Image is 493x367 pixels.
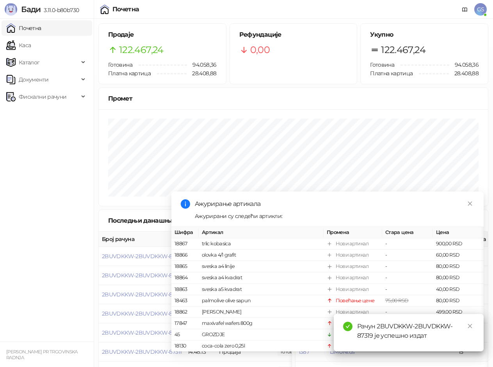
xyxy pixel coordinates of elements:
img: Logo [5,3,17,16]
span: info-circle [181,199,190,209]
td: 18864 [171,272,199,284]
div: Нови артикал [336,308,368,316]
span: Бади [21,5,41,14]
a: Почетна [6,20,41,36]
td: 80,00 RSD [433,295,484,306]
div: Почетна [112,6,139,12]
span: Готовина [108,61,132,68]
span: close [467,323,473,329]
td: sveska a5 kvadrat [199,284,324,295]
td: 60,00 RSD [433,250,484,261]
button: 2BUVDKKW-2BUVDKKW-87311 [102,348,182,355]
span: Фискални рачуни [19,89,66,105]
span: 94.058,36 [449,60,479,69]
th: Шифра [171,227,199,238]
td: 80,00 RSD [433,272,484,284]
td: maxivafel wafers 800g [199,318,324,329]
td: 40,00 RSD [433,284,484,295]
div: Последњи данашњи рачуни [108,216,212,225]
td: - [382,250,433,261]
span: Платна картица [108,70,151,77]
h5: Продаје [108,30,217,39]
span: Каталог [19,55,40,70]
span: Платна картица [370,70,413,77]
th: Артикал [199,227,324,238]
td: [PERSON_NAME] [199,307,324,318]
span: 0,00 [250,43,270,57]
td: sveska a4 linije [199,261,324,272]
a: Документација [459,3,471,16]
td: palmolive olive sapun [199,295,324,306]
h5: Укупно [370,30,479,39]
td: - [382,307,433,318]
th: Цена [433,227,484,238]
td: 18863 [171,284,199,295]
div: Ажурирање артикала [195,199,474,209]
td: - [382,261,433,272]
td: 18865 [171,261,199,272]
div: Нови артикал [336,274,368,282]
div: Ажурирани су следећи артикли: [195,212,474,220]
th: Промена [324,227,382,238]
td: - [382,272,433,284]
span: 28.408,88 [449,69,479,78]
td: olovka 4/1 grafit [199,250,324,261]
span: close [467,201,473,206]
span: GS [474,3,487,16]
td: 45 [171,329,199,340]
td: - [382,238,433,250]
button: 2BUVDKKW-2BUVDKKW-87315 [102,272,183,279]
button: 2BUVDKKW-2BUVDKKW-87316 [102,253,183,260]
span: 75,00 RSD [385,297,408,303]
small: [PERSON_NAME] PR TRGOVINSKA RADNJA [6,349,78,360]
div: Нови артикал [336,251,368,259]
div: Нови артикал [336,262,368,270]
td: 18862 [171,307,199,318]
span: Готовина [370,61,394,68]
td: coca-cola zero 0,25l [199,340,324,352]
a: Close [466,199,474,208]
div: Повећање цене [336,296,375,304]
div: Рачун 2BUVDKKW-2BUVDKKW-87319 је успешно издат [357,322,474,340]
span: 28.408,88 [187,69,216,78]
a: Каса [6,37,31,53]
div: Нови артикал [336,285,368,293]
span: 122.467,24 [119,43,164,57]
td: 17847 [171,318,199,329]
span: 94.058,36 [187,60,216,69]
span: Документи [19,72,48,87]
td: 18463 [171,295,199,306]
td: 900,00 RSD [433,238,484,250]
span: 3.11.0-b80b730 [41,7,79,14]
td: sveska a4 kvadrat [199,272,324,284]
th: Број рачуна [99,232,185,247]
td: trlic kobasica [199,238,324,250]
div: Промет [108,94,479,103]
td: - [382,284,433,295]
a: Close [466,322,474,330]
span: 122.467,24 [381,43,425,57]
h5: Рефундације [239,30,348,39]
td: GROZDJE [199,329,324,340]
button: 2BUVDKKW-2BUVDKKW-87313 [102,310,183,317]
td: 18867 [171,238,199,250]
span: check-circle [343,322,352,331]
div: Нови артикал [336,240,368,248]
td: 18130 [171,340,199,352]
td: 18866 [171,250,199,261]
th: Стара цена [382,227,433,238]
td: 80,00 RSD [433,261,484,272]
button: 2BUVDKKW-2BUVDKKW-87312 [102,329,183,336]
td: 499,00 RSD [433,307,484,318]
button: 2BUVDKKW-2BUVDKKW-87314 [102,291,183,298]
